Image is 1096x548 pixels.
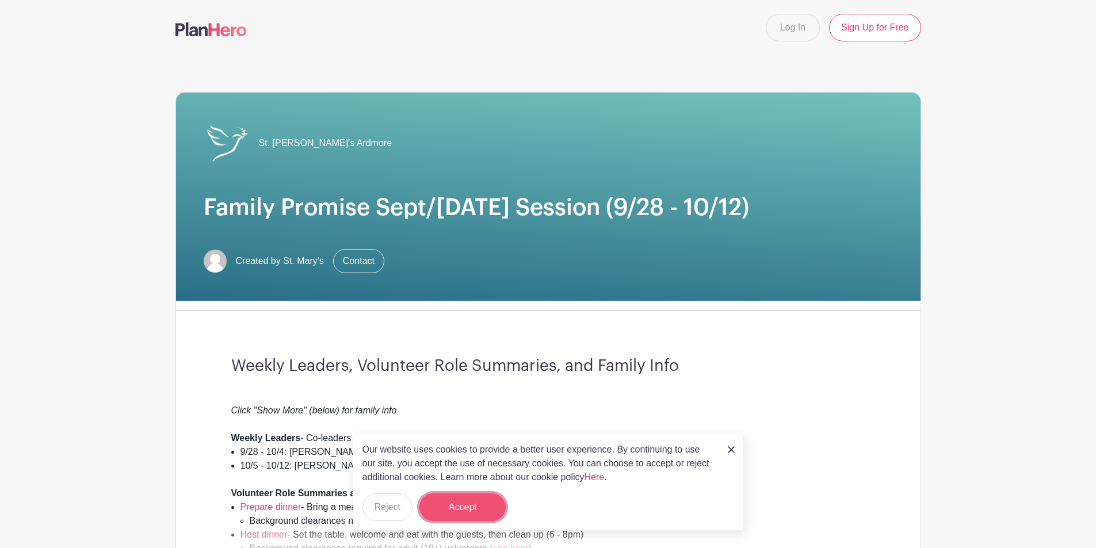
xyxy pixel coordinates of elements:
[259,136,392,150] span: St. [PERSON_NAME]'s Ardmore
[585,472,605,482] a: Here
[240,530,288,539] a: Host dinner
[175,22,247,36] img: logo-507f7623f17ff9eddc593b1ce0a138ce2505c220e1c5a4e2b4648c50719b7d32.svg
[728,446,735,453] img: close_button-5f87c8562297e5c2d7936805f587ecaba9071eb48480494691a3f1689db116b3.svg
[236,254,324,268] span: Created by St. Mary's
[231,488,442,498] strong: Volunteer Role Summaries and FPML Handbook
[240,459,865,473] li: 10/5 - 10/12: [PERSON_NAME] & [PERSON_NAME]
[204,120,250,166] img: St_Marys_Logo_White.png
[231,357,865,376] h3: Weekly Leaders, Volunteer Role Summaries, and Family Info
[240,502,301,512] a: Prepare dinner
[829,14,921,41] a: Sign Up for Free
[766,14,820,41] a: Log In
[204,250,227,273] img: default-ce2991bfa6775e67f084385cd625a349d9dcbb7a52a09fb2fda1e96e2d18dcdb.png
[362,443,716,484] p: Our website uses cookies to provide a better user experience. By continuing to use our site, you ...
[231,431,865,445] div: - Co-leaders are the "boots on the ground" each host week; one welcomes the meal provider each night
[333,249,384,273] a: Contact
[250,514,865,528] li: Background clearances not required if only bringing dinner
[240,500,865,528] li: - Bring a meal to the rectory for our guests and dinner hosts one evening at 6pm
[204,194,893,221] h1: Family Promise Sept/[DATE] Session (9/28 - 10/12)
[419,493,506,521] button: Accept
[362,493,413,521] button: Reject
[231,405,397,415] em: Click "Show More" (below) for family info
[231,433,301,443] strong: Weekly Leaders
[231,486,865,500] div: - Click the role titles and handbook link (in red) for details
[240,445,865,459] li: 9/28 - 10/4: [PERSON_NAME] & [PERSON_NAME]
